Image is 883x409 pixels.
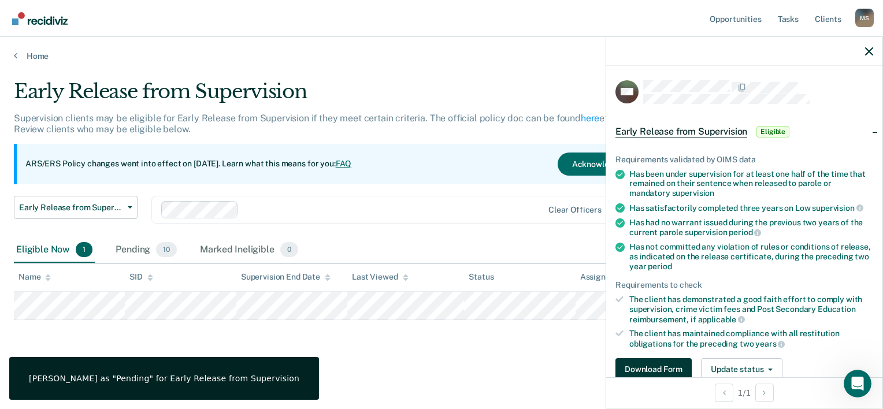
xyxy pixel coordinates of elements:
[855,9,874,27] button: Profile dropdown button
[469,272,494,282] div: Status
[12,12,68,25] img: Recidiviz
[29,373,299,384] div: [PERSON_NAME] as "Pending" for Early Release from Supervision
[18,272,51,282] div: Name
[14,51,869,61] a: Home
[755,339,785,348] span: years
[629,218,873,237] div: Has had no warrant issued during the previous two years of the current parole supervision
[629,242,873,271] div: Has not committed any violation of rules or conditions of release, as indicated on the release ce...
[615,358,692,381] button: Download Form
[755,384,774,402] button: Next Opportunity
[198,237,300,263] div: Marked Ineligible
[615,126,747,137] span: Early Release from Supervision
[581,113,599,124] a: here
[606,113,882,150] div: Early Release from SupervisionEligible
[25,158,351,170] p: ARS/ERS Policy changes went into effect on [DATE]. Learn what this means for you:
[855,9,874,27] div: M S
[648,262,671,271] span: period
[629,295,873,324] div: The client has demonstrated a good faith effort to comply with supervision, crime victim fees and...
[558,153,667,176] button: Acknowledge & Close
[580,272,635,282] div: Assigned to
[615,280,873,290] div: Requirements to check
[14,237,95,263] div: Eligible Now
[548,205,602,215] div: Clear officers
[629,169,873,198] div: Has been under supervision for at least one half of the time that remained on their sentence when...
[14,80,676,113] div: Early Release from Supervision
[812,203,863,213] span: supervision
[615,155,873,165] div: Requirements validated by OIMS data
[352,272,408,282] div: Last Viewed
[280,242,298,257] span: 0
[629,329,873,348] div: The client has maintained compliance with all restitution obligations for the preceding two
[629,203,873,213] div: Has satisfactorily completed three years on Low
[76,242,92,257] span: 1
[701,358,782,381] button: Update status
[336,159,352,168] a: FAQ
[844,370,871,397] iframe: Intercom live chat
[672,188,714,198] span: supervision
[756,126,789,137] span: Eligible
[19,203,123,213] span: Early Release from Supervision
[113,237,179,263] div: Pending
[615,358,696,381] a: Navigate to form link
[729,228,761,237] span: period
[606,377,882,408] div: 1 / 1
[156,242,177,257] span: 10
[698,315,745,324] span: applicable
[241,272,331,282] div: Supervision End Date
[129,272,153,282] div: SID
[715,384,733,402] button: Previous Opportunity
[14,113,670,135] p: Supervision clients may be eligible for Early Release from Supervision if they meet certain crite...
